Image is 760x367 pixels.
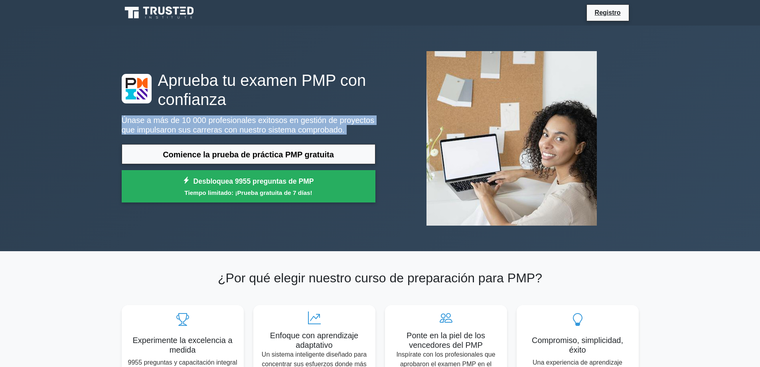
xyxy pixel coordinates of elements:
font: Compromiso, simplicidad, éxito [532,336,623,354]
font: Aprueba tu examen PMP con confianza [158,71,366,108]
font: Comience la prueba de práctica PMP gratuita [163,150,334,159]
font: Ponte en la piel de los vencedores del PMP [407,331,485,349]
font: Únase a más de 10 000 profesionales exitosos en gestión de proyectos que impulsaron sus carreras ... [122,116,375,134]
a: Desbloquea 9955 preguntas de PMPTiempo limitado: ¡Prueba gratuita de 7 días! [122,170,375,202]
font: Experimente la excelencia a medida [132,336,232,354]
font: Tiempo limitado: ¡Prueba gratuita de 7 días! [184,189,312,196]
font: Enfoque con aprendizaje adaptativo [270,331,358,349]
font: Desbloquea 9955 preguntas de PMP [193,177,314,185]
font: ¿Por qué elegir nuestro curso de preparación para PMP? [218,271,542,285]
a: Registro [590,8,626,18]
font: Registro [595,9,621,16]
a: Comience la prueba de práctica PMP gratuita [122,144,375,165]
